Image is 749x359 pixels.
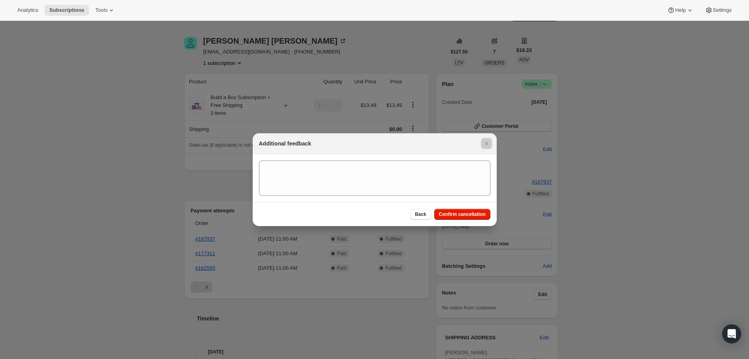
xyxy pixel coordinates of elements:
span: Back [415,211,426,217]
span: Subscriptions [49,7,84,13]
button: Help [662,5,698,16]
button: Subscriptions [44,5,89,16]
h2: Additional feedback [259,140,311,147]
button: Back [410,209,431,220]
button: Analytics [13,5,43,16]
span: Confirm cancellation [439,211,486,217]
button: Tools [91,5,120,16]
span: Analytics [17,7,38,13]
div: Open Intercom Messenger [722,324,741,343]
span: Tools [95,7,107,13]
button: Settings [700,5,736,16]
span: Settings [713,7,732,13]
span: Help [675,7,686,13]
button: Close [481,138,492,149]
button: Confirm cancellation [434,209,490,220]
